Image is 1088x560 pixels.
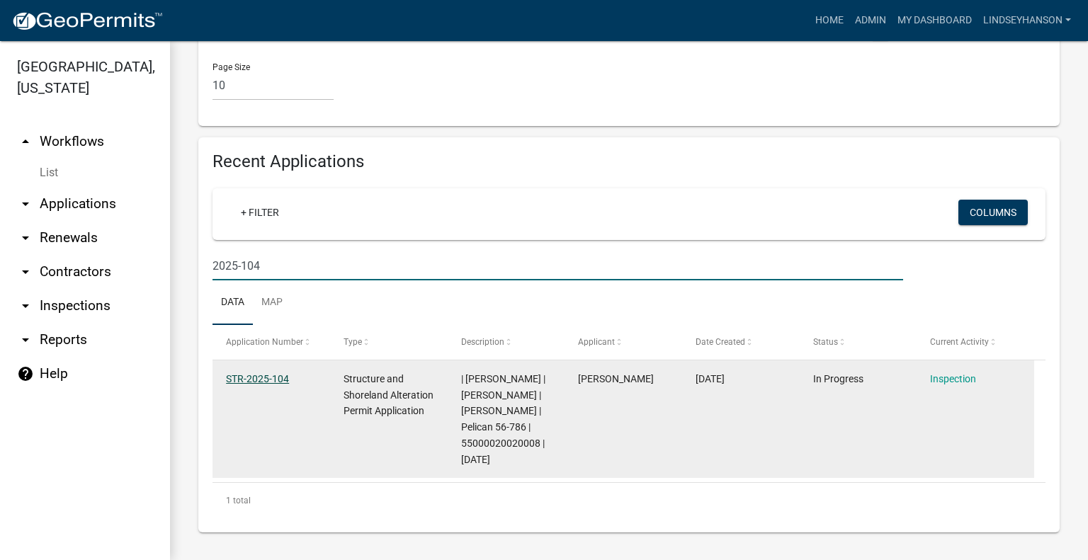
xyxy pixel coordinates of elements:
a: Lindseyhanson [977,7,1077,34]
i: arrow_drop_down [17,331,34,348]
span: Current Activity [930,337,989,347]
datatable-header-cell: Application Number [212,325,330,359]
a: Map [253,280,291,326]
a: go to previous page [841,26,868,42]
datatable-header-cell: Applicant [565,325,682,359]
span: Structure and Shoreland Alteration Permit Application [344,373,433,417]
span: Date Created [696,337,745,347]
datatable-header-cell: Status [800,325,917,359]
i: arrow_drop_up [17,133,34,150]
a: STR-2025-104 [226,373,289,384]
a: + Filter [229,200,290,225]
span: Applicant [578,337,615,347]
a: go to last page [1009,26,1036,42]
datatable-header-cell: Date Created [682,325,800,359]
a: Home [810,7,849,34]
i: arrow_drop_down [17,195,34,212]
span: Description [461,337,504,347]
a: Admin [849,7,892,34]
span: Status [813,337,838,347]
span: 03/31/2025 [696,373,725,384]
span: Application Number [226,337,303,347]
span: | Alexis Newark | BRENT D WICAL | JODI M WICAL | Pelican 56-786 | 55000020020008 | 04/22/2026 [461,373,545,465]
datatable-header-cell: Type [330,325,448,359]
i: arrow_drop_down [17,263,34,280]
div: 1 total [212,483,1045,518]
a: Inspection [930,373,976,384]
i: arrow_drop_down [17,229,34,246]
a: go to next page [978,26,1005,42]
a: go to first page [810,26,837,42]
a: Data [212,280,253,326]
datatable-header-cell: Current Activity [917,325,1034,359]
button: Columns [958,200,1028,225]
i: help [17,365,34,382]
input: Search for applications [212,251,903,280]
a: My Dashboard [892,7,977,34]
span: Type [344,337,362,347]
datatable-header-cell: Description [447,325,565,359]
span: VERNON HANSON [578,373,654,384]
span: In Progress [813,373,863,384]
i: arrow_drop_down [17,297,34,314]
h4: Recent Applications [212,152,1045,172]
